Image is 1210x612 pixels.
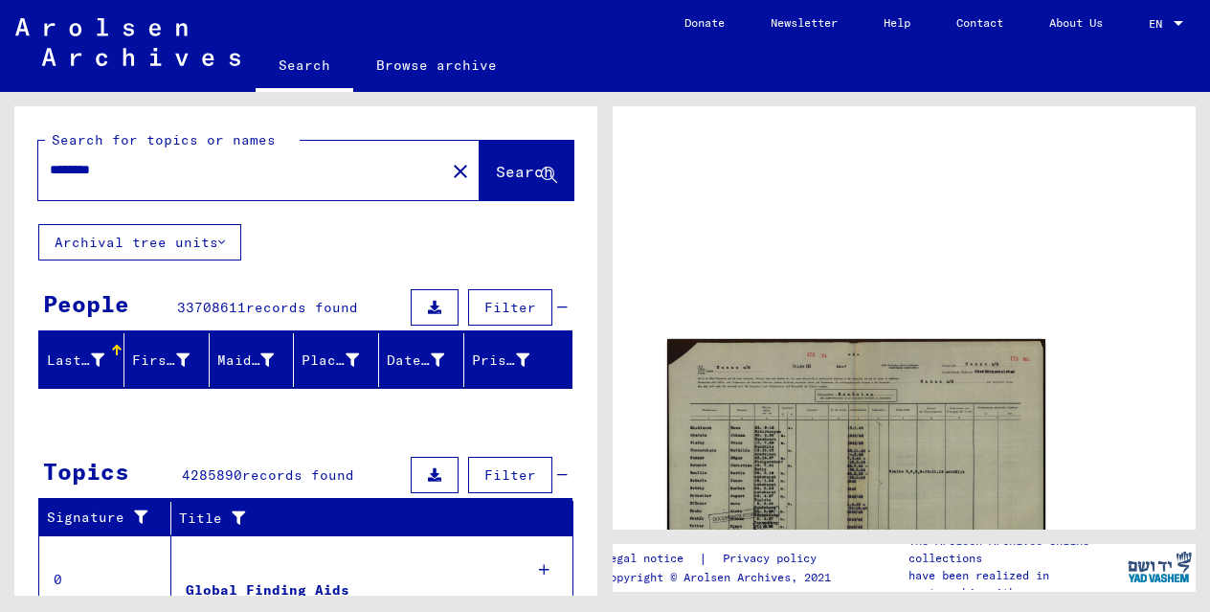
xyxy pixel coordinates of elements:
div: Maiden Name [217,351,275,371]
p: The Arolsen Archives online collections [908,533,1123,567]
button: Filter [468,457,552,493]
div: People [43,286,129,321]
div: Title [179,503,554,533]
div: Maiden Name [217,345,299,375]
img: yv_logo.png [1124,543,1196,591]
div: Prisoner # [472,351,529,371]
mat-header-cell: Place of Birth [294,333,379,387]
div: Place of Birth [302,351,359,371]
span: Search [496,162,553,181]
div: | [603,549,840,569]
div: Place of Birth [302,345,383,375]
span: records found [246,299,358,316]
p: Copyright © Arolsen Archives, 2021 [603,569,840,586]
mat-header-cell: Maiden Name [210,333,295,387]
button: Clear [441,151,480,190]
span: Filter [484,299,536,316]
mat-header-cell: First Name [124,333,210,387]
mat-header-cell: Last Name [39,333,124,387]
button: Filter [468,289,552,326]
mat-icon: close [449,160,472,183]
span: Filter [484,466,536,484]
a: Search [256,42,353,92]
button: Search [480,141,573,200]
div: Date of Birth [387,345,468,375]
div: Global Finding Aids [186,580,349,601]
div: First Name [132,351,190,371]
div: Date of Birth [387,351,444,371]
a: Browse archive [353,42,520,88]
span: EN [1149,17,1170,31]
div: First Name [132,345,213,375]
div: Topics [43,454,129,488]
mat-header-cell: Date of Birth [379,333,464,387]
img: 001.jpg [667,339,1045,607]
a: Legal notice [603,549,699,569]
p: have been realized in partnership with [908,567,1123,601]
a: Privacy policy [707,549,840,569]
span: 33708611 [177,299,246,316]
mat-header-cell: Prisoner # [464,333,571,387]
span: records found [242,466,354,484]
div: Last Name [47,345,128,375]
div: Signature [47,508,156,528]
mat-label: Search for topics or names [52,131,276,148]
div: Last Name [47,351,104,371]
div: Title [179,509,535,529]
img: Arolsen_neg.svg [15,18,240,66]
div: Signature [47,503,175,533]
button: Archival tree units [38,224,241,261]
div: Prisoner # [472,345,553,375]
span: 4285890 [182,466,242,484]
